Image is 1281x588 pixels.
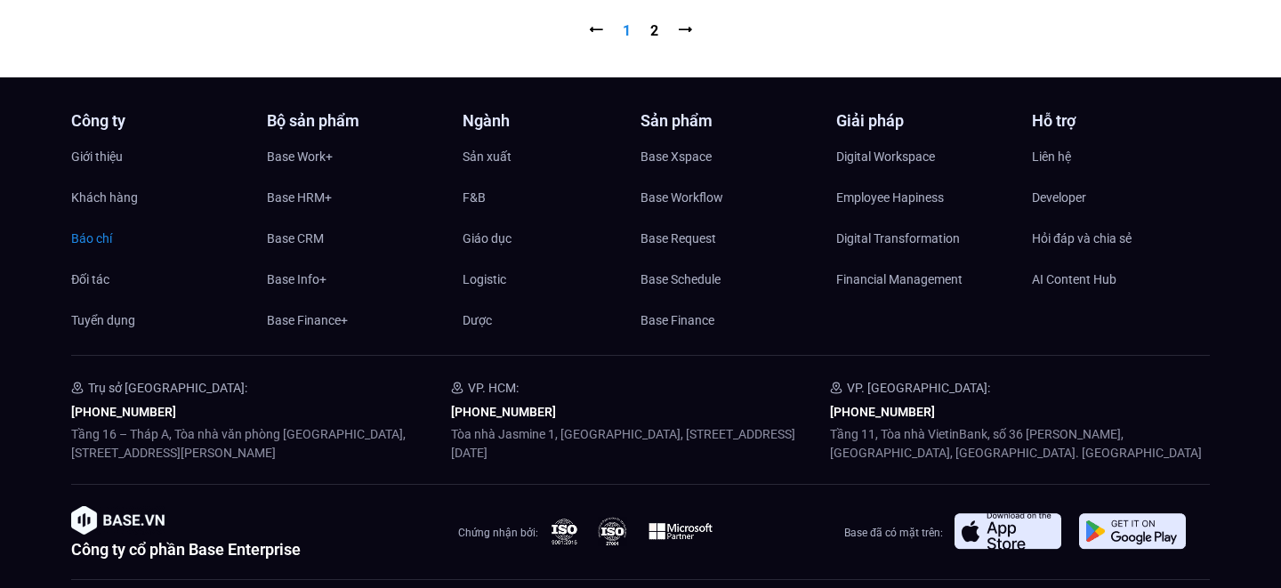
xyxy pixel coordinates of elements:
a: Base Work+ [267,143,445,170]
span: Chứng nhận bởi: [458,527,538,539]
span: Hỏi đáp và chia sẻ [1032,225,1132,252]
span: VP. [GEOGRAPHIC_DATA]: [847,381,990,395]
a: Base Finance [640,307,818,334]
p: Tầng 11, Tòa nhà VietinBank, số 36 [PERSON_NAME], [GEOGRAPHIC_DATA], [GEOGRAPHIC_DATA]. [GEOGRAPH... [830,425,1210,463]
span: Base đã có mặt trên: [844,527,943,539]
a: Digital Workspace [836,143,1014,170]
span: Base Schedule [640,266,721,293]
p: Tầng 16 – Tháp A, Tòa nhà văn phòng [GEOGRAPHIC_DATA], [STREET_ADDRESS][PERSON_NAME] [71,425,451,463]
a: Logistic [463,266,640,293]
span: ⭠ [589,22,603,39]
span: Giáo dục [463,225,512,252]
h4: Giải pháp [836,113,1014,129]
span: 1 [623,22,631,39]
span: Base CRM [267,225,324,252]
h4: Ngành [463,113,640,129]
a: Khách hàng [71,184,249,211]
a: Hỏi đáp và chia sẻ [1032,225,1210,252]
span: Base Work+ [267,143,333,170]
span: Dược [463,307,492,334]
span: Financial Management [836,266,963,293]
span: VP. HCM: [468,381,519,395]
a: Financial Management [836,266,1014,293]
a: Digital Transformation [836,225,1014,252]
span: F&B [463,184,486,211]
a: Base CRM [267,225,445,252]
a: F&B [463,184,640,211]
span: Base Info+ [267,266,326,293]
span: Digital Workspace [836,143,935,170]
a: Developer [1032,184,1210,211]
a: Đối tác [71,266,249,293]
span: Base Request [640,225,716,252]
span: Tuyển dụng [71,307,135,334]
span: Base Workflow [640,184,723,211]
a: Base HRM+ [267,184,445,211]
a: Báo chí [71,225,249,252]
a: Liên hệ [1032,143,1210,170]
a: ⭢ [678,22,692,39]
span: Trụ sở [GEOGRAPHIC_DATA]: [88,381,247,395]
span: Base Finance [640,307,714,334]
span: Báo chí [71,225,112,252]
a: Sản xuất [463,143,640,170]
h4: Công ty [71,113,249,129]
a: Giới thiệu [71,143,249,170]
img: image-1.png [71,506,165,535]
a: [PHONE_NUMBER] [830,405,935,419]
a: Base Request [640,225,818,252]
span: Đối tác [71,266,109,293]
a: Base Finance+ [267,307,445,334]
h2: Công ty cổ phần Base Enterprise [71,542,301,558]
h4: Hỗ trợ [1032,113,1210,129]
span: Giới thiệu [71,143,123,170]
span: Digital Transformation [836,225,960,252]
a: [PHONE_NUMBER] [71,405,176,419]
span: Khách hàng [71,184,138,211]
span: Base Xspace [640,143,712,170]
span: Base Finance+ [267,307,348,334]
a: AI Content Hub [1032,266,1210,293]
a: Base Info+ [267,266,445,293]
span: Sản xuất [463,143,512,170]
span: Liên hệ [1032,143,1071,170]
a: Dược [463,307,640,334]
a: Base Workflow [640,184,818,211]
a: Giáo dục [463,225,640,252]
span: Base HRM+ [267,184,332,211]
p: Tòa nhà Jasmine 1, [GEOGRAPHIC_DATA], [STREET_ADDRESS][DATE] [451,425,831,463]
span: AI Content Hub [1032,266,1116,293]
a: [PHONE_NUMBER] [451,405,556,419]
h4: Bộ sản phẩm [267,113,445,129]
h4: Sản phẩm [640,113,818,129]
a: 2 [650,22,658,39]
a: Employee Hapiness [836,184,1014,211]
a: Base Schedule [640,266,818,293]
nav: Pagination [142,20,1139,42]
span: Employee Hapiness [836,184,944,211]
a: Base Xspace [640,143,818,170]
span: Logistic [463,266,506,293]
span: Developer [1032,184,1086,211]
a: Tuyển dụng [71,307,249,334]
